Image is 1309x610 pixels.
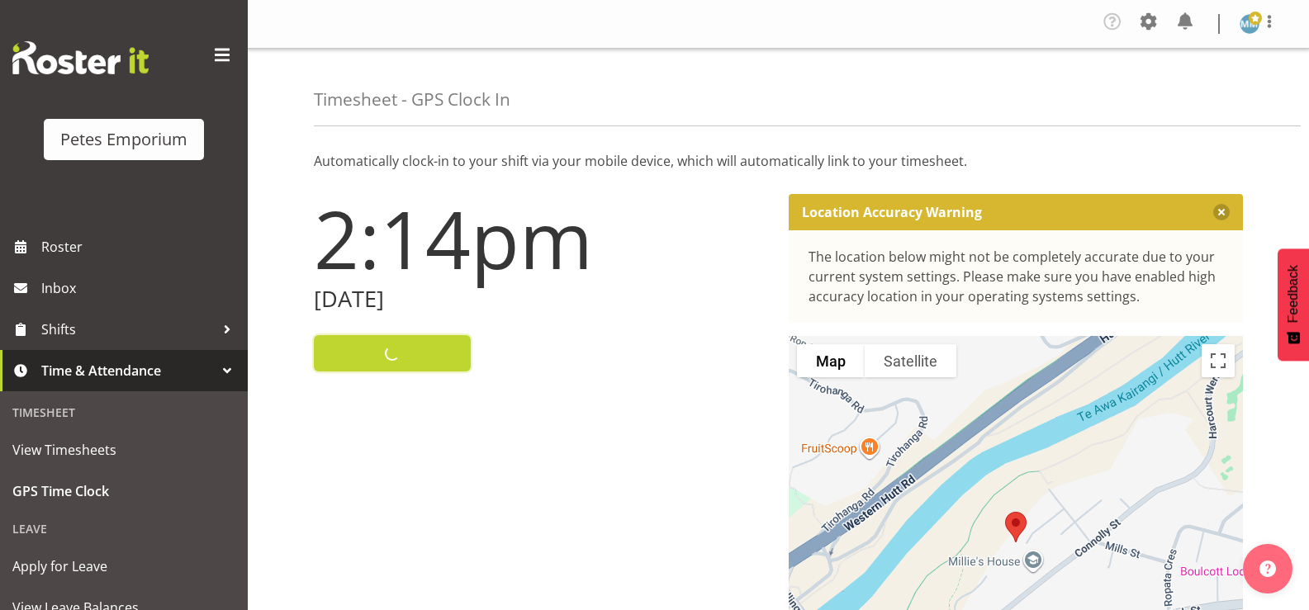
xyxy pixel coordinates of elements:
[865,344,956,377] button: Show satellite imagery
[314,194,769,283] h1: 2:14pm
[1202,344,1235,377] button: Toggle fullscreen view
[4,471,244,512] a: GPS Time Clock
[1240,14,1259,34] img: mandy-mosley3858.jpg
[12,479,235,504] span: GPS Time Clock
[12,554,235,579] span: Apply for Leave
[797,344,865,377] button: Show street map
[4,546,244,587] a: Apply for Leave
[802,204,982,220] p: Location Accuracy Warning
[314,151,1243,171] p: Automatically clock-in to your shift via your mobile device, which will automatically link to you...
[41,317,215,342] span: Shifts
[314,90,510,109] h4: Timesheet - GPS Clock In
[4,395,244,429] div: Timesheet
[12,437,235,462] span: View Timesheets
[314,286,769,312] h2: [DATE]
[41,276,240,300] span: Inbox
[41,358,215,383] span: Time & Attendance
[1278,248,1309,361] button: Feedback - Show survey
[12,41,149,74] img: Rosterit website logo
[809,247,1224,306] div: The location below might not be completely accurate due to your current system settings. Please m...
[1259,560,1276,577] img: help-xxl-2.png
[41,234,240,259] span: Roster
[4,429,244,471] a: View Timesheets
[1286,265,1301,323] span: Feedback
[1213,204,1230,220] button: Close message
[4,512,244,546] div: Leave
[60,127,187,152] div: Petes Emporium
